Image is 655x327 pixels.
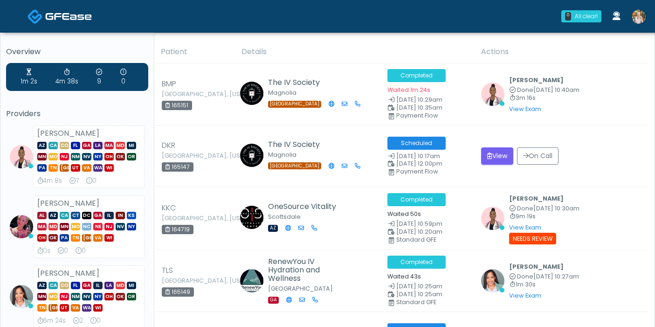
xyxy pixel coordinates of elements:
span: MO [48,153,58,160]
span: NJ [60,153,69,160]
span: NM [71,293,80,300]
b: [PERSON_NAME] [509,263,564,271]
div: 7 [69,176,79,186]
span: GA [268,297,279,304]
small: Completed at [509,274,579,280]
img: Janaira Villalobos [10,145,33,168]
span: [DATE] 10:25am [396,290,442,298]
span: MO [71,223,80,230]
div: 6m 24s [37,316,66,326]
span: Scheduled [387,137,446,150]
span: LA [104,282,114,289]
span: WA [82,304,91,312]
span: [GEOGRAPHIC_DATA] [268,162,321,169]
span: PA [37,164,47,172]
small: 3m 16s [509,95,579,101]
span: MI [127,282,136,289]
span: OR [127,293,136,300]
span: MD [48,223,58,230]
small: Waited 50s [387,210,421,218]
span: [GEOGRAPHIC_DATA] [268,101,321,108]
span: AZ [48,212,58,219]
div: 165149 [162,287,194,297]
div: 2 [73,316,83,326]
span: AZ [268,225,278,232]
span: Done [517,204,533,212]
img: Janaira Villalobos [481,83,504,106]
small: Scheduled Time [387,229,470,235]
span: OH [104,153,114,160]
span: MN [37,293,47,300]
small: Date Created [387,221,470,227]
div: 0 [76,246,86,256]
small: Scheduled Time [387,292,470,298]
small: Magnolia [268,89,296,97]
span: [DATE] 10:40am [533,86,579,94]
span: [DATE] 10:17am [396,152,440,160]
small: [GEOGRAPHIC_DATA], [US_STATE] [162,153,213,159]
span: Completed [387,256,446,269]
span: OH [104,293,114,300]
a: 0 All clear! [556,7,607,26]
div: 0 [565,12,571,21]
small: Waited 43s [387,272,421,280]
img: Jennifer Ekeh [481,269,504,292]
span: UT [71,164,80,172]
span: WI [104,234,114,242]
span: [DATE] 10:27am [533,272,579,280]
div: 1m 2s [21,68,37,86]
span: VA [71,304,80,312]
div: 164719 [162,225,193,234]
small: Scottsdale [268,213,301,221]
img: Claire Richardson [240,144,263,167]
span: [DATE] 10:59pm [396,220,442,228]
strong: [PERSON_NAME] [37,128,99,139]
span: IN [116,212,125,219]
div: 165147 [162,162,193,172]
span: [DATE] 10:29am [396,96,442,104]
span: OK [116,293,125,300]
span: KKC [162,202,176,214]
h5: Providers [6,110,148,118]
span: AZ [37,142,47,149]
span: GA [82,142,91,149]
div: 4m 8s [37,176,62,186]
a: View Exam [509,292,541,299]
small: Waited 1m 24s [387,86,430,94]
span: WA [93,164,103,172]
span: AL [37,212,47,219]
button: On Call [517,147,558,165]
span: NM [71,153,80,160]
span: TN [37,304,47,312]
span: MA [37,223,47,230]
span: LA [93,142,103,149]
h5: RenewYou IV Hydration and Wellness [268,257,350,283]
small: Completed at [509,87,579,93]
div: 0 [120,68,126,86]
span: TN [48,164,58,172]
span: MA [104,142,114,149]
span: GA [93,212,103,219]
span: NE [93,223,103,230]
span: [DATE] 10:20am [396,228,442,236]
img: Claire Richardson [240,82,263,105]
small: Date Created [387,153,470,160]
div: 0 [58,246,68,256]
button: View [481,147,513,165]
span: TLS [162,265,173,276]
span: FL [71,142,80,149]
span: Completed [387,193,446,206]
img: David Murphy [240,206,263,229]
h5: OneSource Vitality [268,202,336,211]
div: 0 [90,316,101,326]
span: GA [82,282,91,289]
span: Done [517,86,533,94]
div: Payment Flow [396,169,479,174]
span: NJ [104,223,114,230]
b: [PERSON_NAME] [509,195,564,202]
div: All clear! [575,12,598,21]
small: [GEOGRAPHIC_DATA], [US_STATE] [162,216,213,221]
span: OH [37,234,47,242]
span: CO [60,282,69,289]
img: Jennifer Ekeh [10,285,33,308]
